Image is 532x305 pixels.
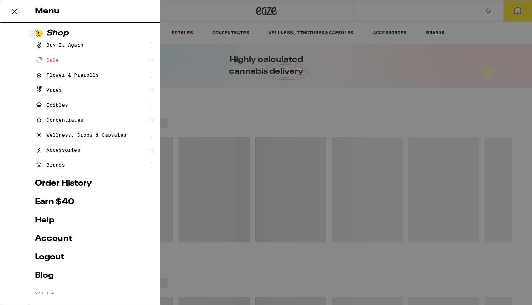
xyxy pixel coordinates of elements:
span: v 20.3.4 [35,291,54,295]
div: Concentrates [35,116,83,124]
a: Order History [35,179,155,188]
span: Hi. Need any help? [4,5,49,10]
a: Buy It Again [35,41,155,49]
div: Vapes [35,86,62,94]
a: Brands [35,161,155,169]
div: Menu [29,0,160,23]
a: Earn $ 40 [35,198,155,206]
a: Blog [35,272,155,280]
div: Accessories [35,146,80,154]
a: Wellness, Drops & Capsules [35,131,155,139]
div: Buy It Again [35,41,83,49]
a: Shop [35,29,155,38]
div: Sale [35,56,59,64]
a: Logout [35,253,155,261]
a: Concentrates [35,116,155,124]
div: Wellness, Drops & Capsules [35,131,126,139]
a: Vapes [35,86,155,94]
div: Brands [35,161,65,169]
a: Flower & Prerolls [35,71,155,79]
a: Sale [35,56,155,64]
a: Account [35,235,155,243]
a: Accessories [35,146,155,154]
a: Help [35,216,155,224]
div: Edibles [35,101,68,109]
a: Edibles [35,101,155,109]
div: Flower & Prerolls [35,71,99,79]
